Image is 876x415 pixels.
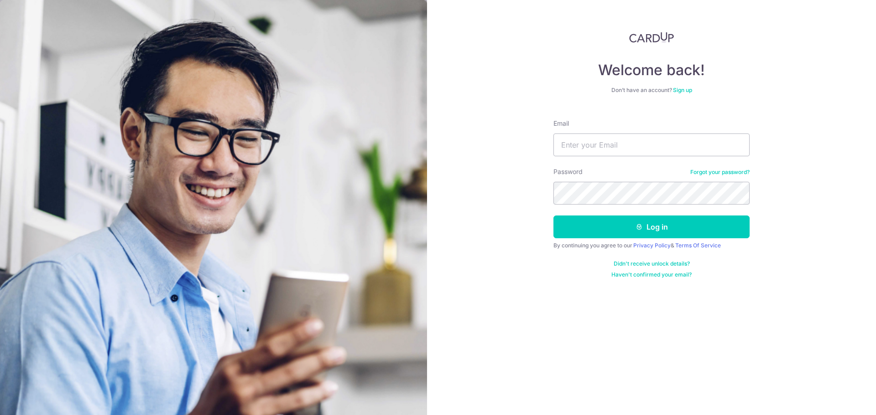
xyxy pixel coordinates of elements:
[673,87,692,93] a: Sign up
[690,169,750,176] a: Forgot your password?
[553,215,750,238] button: Log in
[553,61,750,79] h4: Welcome back!
[553,242,750,249] div: By continuing you agree to our &
[553,133,750,156] input: Enter your Email
[553,167,583,176] label: Password
[553,87,750,94] div: Don’t have an account?
[675,242,721,249] a: Terms Of Service
[629,32,674,43] img: CardUp Logo
[553,119,569,128] label: Email
[614,260,690,267] a: Didn't receive unlock details?
[633,242,671,249] a: Privacy Policy
[611,271,692,278] a: Haven't confirmed your email?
